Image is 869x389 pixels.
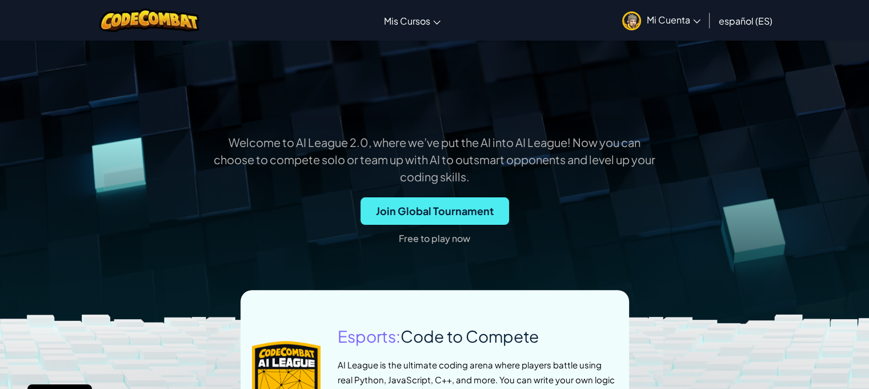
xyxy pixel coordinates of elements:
span: Mi Cuenta [647,14,700,26]
img: avatar [622,11,641,30]
a: español (ES) [713,5,778,36]
span: Esports: [338,326,401,346]
a: Mi Cuenta [616,2,706,38]
span: Mis Cursos [384,15,430,27]
button: Join Global Tournament [361,197,509,225]
span: Code to Compete [401,326,539,346]
p: Welcome to AI League 2.0, where we’ve put the AI into AI League! Now you can [25,134,845,150]
p: coding skills. [25,169,845,185]
p: choose to compete solo or team up with AI to outsmart opponents and level up your [25,152,845,168]
a: Mis Cursos [378,5,446,36]
p: Free to play now [399,229,470,248]
img: CodeCombat logo [99,9,199,32]
span: español (ES) [719,15,772,27]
